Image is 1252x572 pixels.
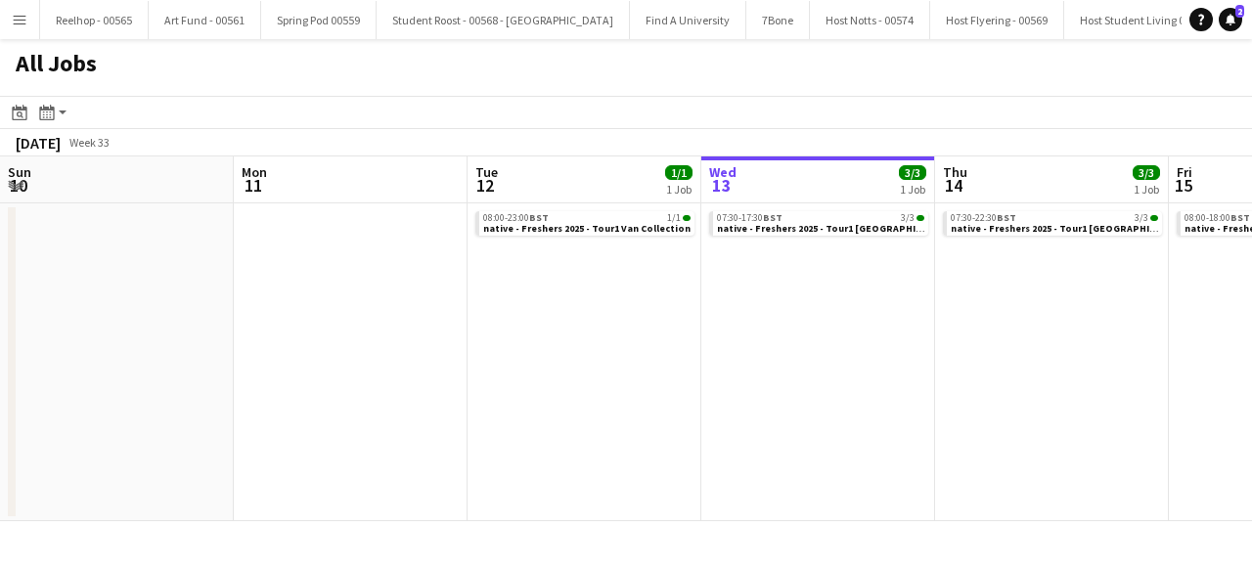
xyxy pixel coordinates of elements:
[709,211,928,240] div: 07:30-17:30BST3/3native - Freshers 2025 - Tour1 [GEOGRAPHIC_DATA]
[1135,213,1148,223] span: 3/3
[940,174,967,197] span: 14
[951,222,1187,235] span: native - Freshers 2025 - Tour1 Glasgow
[717,211,924,234] a: 07:30-17:30BST3/3native - Freshers 2025 - Tour1 [GEOGRAPHIC_DATA]
[997,211,1016,224] span: BST
[951,211,1158,234] a: 07:30-22:30BST3/3native - Freshers 2025 - Tour1 [GEOGRAPHIC_DATA]
[810,1,930,39] button: Host Notts - 00574
[16,133,61,153] div: [DATE]
[529,211,549,224] span: BST
[5,174,31,197] span: 10
[483,211,691,234] a: 08:00-23:00BST1/1native - Freshers 2025 - Tour1 Van Collection
[763,211,782,224] span: BST
[1219,8,1242,31] a: 2
[239,174,267,197] span: 11
[1134,182,1159,197] div: 1 Job
[377,1,630,39] button: Student Roost - 00568 - [GEOGRAPHIC_DATA]
[900,182,925,197] div: 1 Job
[242,163,267,181] span: Mon
[1150,215,1158,221] span: 3/3
[665,165,693,180] span: 1/1
[666,182,692,197] div: 1 Job
[899,165,926,180] span: 3/3
[261,1,377,39] button: Spring Pod 00559
[917,215,924,221] span: 3/3
[943,163,967,181] span: Thu
[1185,213,1250,223] span: 08:00-18:00
[943,211,1162,240] div: 07:30-22:30BST3/3native - Freshers 2025 - Tour1 [GEOGRAPHIC_DATA]
[717,222,954,235] span: native - Freshers 2025 - Tour1 Glasgow
[901,213,915,223] span: 3/3
[472,174,498,197] span: 12
[1235,5,1244,18] span: 2
[951,213,1016,223] span: 07:30-22:30
[709,163,737,181] span: Wed
[717,213,782,223] span: 07:30-17:30
[475,211,694,240] div: 08:00-23:00BST1/1native - Freshers 2025 - Tour1 Van Collection
[746,1,810,39] button: 7Bone
[1064,1,1225,39] button: Host Student Living 00547
[475,163,498,181] span: Tue
[483,222,691,235] span: native - Freshers 2025 - Tour1 Van Collection
[1133,165,1160,180] span: 3/3
[483,213,549,223] span: 08:00-23:00
[706,174,737,197] span: 13
[930,1,1064,39] button: Host Flyering - 00569
[8,163,31,181] span: Sun
[65,135,113,150] span: Week 33
[630,1,746,39] button: Find A University
[683,215,691,221] span: 1/1
[40,1,149,39] button: Reelhop - 00565
[1174,174,1192,197] span: 15
[1230,211,1250,224] span: BST
[667,213,681,223] span: 1/1
[149,1,261,39] button: Art Fund - 00561
[1177,163,1192,181] span: Fri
